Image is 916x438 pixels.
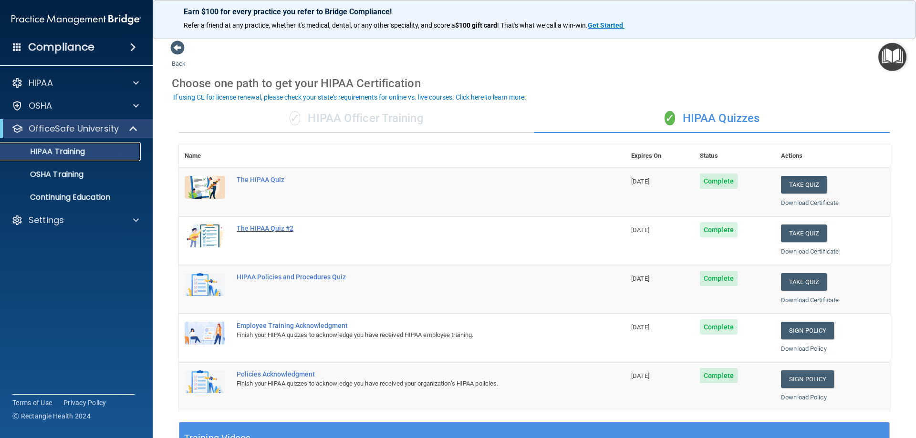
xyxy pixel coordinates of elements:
span: [DATE] [631,372,649,379]
p: OSHA Training [6,170,83,179]
a: Download Certificate [781,248,839,255]
a: Download Policy [781,394,827,401]
span: [DATE] [631,178,649,185]
span: [DATE] [631,226,649,234]
span: Ⓒ Rectangle Health 2024 [12,411,91,421]
span: [DATE] [631,324,649,331]
div: Policies Acknowledgment [237,370,578,378]
button: Take Quiz [781,176,827,194]
a: OSHA [11,100,139,112]
button: Open Resource Center [878,43,906,71]
span: Complete [700,222,738,237]
p: Earn $100 for every practice you refer to Bridge Compliance! [184,7,885,16]
p: HIPAA Training [6,147,85,156]
button: Take Quiz [781,273,827,291]
span: ✓ [290,111,300,125]
div: Choose one path to get your HIPAA Certification [172,70,897,97]
a: OfficeSafe University [11,123,138,134]
div: The HIPAA Quiz [237,176,578,183]
a: Download Policy [781,345,827,352]
span: Refer a friend at any practice, whether it's medical, dental, or any other speciality, and score a [184,21,455,29]
a: Sign Policy [781,370,834,388]
a: Get Started [588,21,625,29]
div: HIPAA Officer Training [179,104,534,133]
div: HIPAA Policies and Procedures Quiz [237,273,578,281]
a: Settings [11,214,139,226]
a: Download Certificate [781,199,839,206]
th: Status [694,144,775,168]
img: PMB logo [11,10,141,29]
div: If using CE for license renewal, please check your state's requirements for online vs. live cours... [173,94,526,101]
span: Complete [700,368,738,383]
div: Finish your HIPAA quizzes to acknowledge you have received your organization’s HIPAA policies. [237,378,578,389]
p: Continuing Education [6,193,136,202]
div: Employee Training Acknowledgment [237,322,578,329]
p: HIPAA [29,77,53,89]
span: Complete [700,319,738,335]
h4: Compliance [28,41,94,54]
div: Finish your HIPAA quizzes to acknowledge you have received HIPAA employee training. [237,329,578,341]
span: [DATE] [631,275,649,282]
div: HIPAA Quizzes [534,104,890,133]
p: OSHA [29,100,52,112]
span: ✓ [665,111,675,125]
a: Sign Policy [781,322,834,339]
span: Complete [700,271,738,286]
th: Name [179,144,231,168]
a: Terms of Use [12,398,52,407]
th: Expires On [625,144,694,168]
a: HIPAA [11,77,139,89]
span: Complete [700,173,738,189]
button: If using CE for license renewal, please check your state's requirements for online vs. live cours... [172,92,528,102]
strong: Get Started [588,21,623,29]
a: Back [172,49,186,67]
span: ! That's what we call a win-win. [497,21,588,29]
div: The HIPAA Quiz #2 [237,224,578,232]
strong: $100 gift card [455,21,497,29]
p: Settings [29,214,64,226]
th: Actions [775,144,890,168]
a: Privacy Policy [63,398,106,407]
p: OfficeSafe University [29,123,119,134]
button: Take Quiz [781,224,827,242]
a: Download Certificate [781,296,839,304]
